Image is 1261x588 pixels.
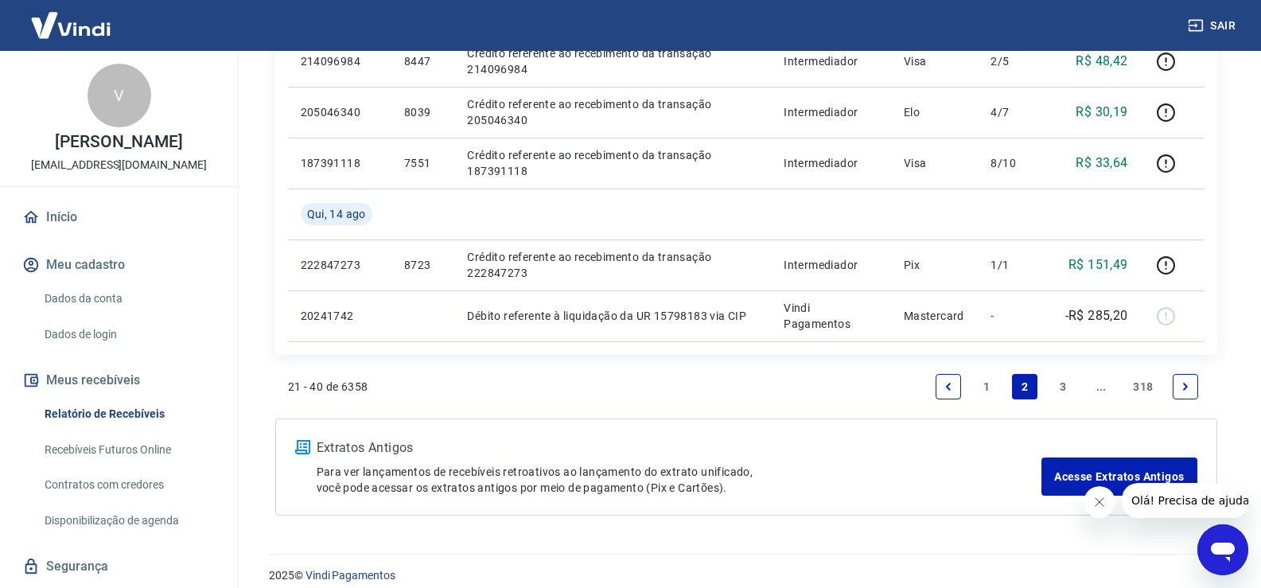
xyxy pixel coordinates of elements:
span: Olá! Precisa de ajuda? [10,11,134,24]
p: 8/10 [991,155,1037,171]
p: Extratos Antigos [317,438,1042,458]
p: R$ 33,64 [1076,154,1127,173]
p: R$ 151,49 [1068,255,1128,275]
a: Contratos com credores [38,469,219,501]
a: Vindi Pagamentos [306,569,395,582]
ul: Pagination [929,368,1204,406]
a: Next page [1173,374,1198,399]
button: Sair [1185,11,1242,41]
p: Intermediador [784,53,878,69]
a: Page 3 [1050,374,1076,399]
p: R$ 48,42 [1076,52,1127,71]
p: Pix [904,257,966,273]
iframe: Botão para abrir a janela de mensagens [1197,524,1248,575]
a: Início [19,200,219,235]
p: 7551 [404,155,442,171]
a: Jump forward [1088,374,1114,399]
a: Dados de login [38,318,219,351]
p: R$ 30,19 [1076,103,1127,122]
p: 222847273 [301,257,379,273]
p: 2025 © [269,567,1223,584]
iframe: Mensagem da empresa [1122,483,1248,518]
a: Previous page [936,374,961,399]
p: -R$ 285,20 [1065,306,1128,325]
p: - [991,308,1037,324]
p: Para ver lançamentos de recebíveis retroativos ao lançamento do extrato unificado, você pode aces... [317,464,1042,496]
button: Meus recebíveis [19,363,219,398]
p: 205046340 [301,104,379,120]
img: Vindi [19,1,123,49]
p: 4/7 [991,104,1037,120]
a: Segurança [19,549,219,584]
p: Intermediador [784,155,878,171]
p: [PERSON_NAME] [55,134,182,150]
a: Page 2 is your current page [1012,374,1037,399]
p: Intermediador [784,104,878,120]
p: 214096984 [301,53,379,69]
a: Acesse Extratos Antigos [1041,458,1197,496]
p: Crédito referente ao recebimento da transação 214096984 [467,45,758,77]
p: Intermediador [784,257,878,273]
p: 187391118 [301,155,379,171]
p: 1/1 [991,257,1037,273]
div: V [88,64,151,127]
p: 21 - 40 de 6358 [288,379,368,395]
a: Page 318 [1127,374,1159,399]
p: Débito referente à liquidação da UR 15798183 via CIP [467,308,758,324]
p: 8723 [404,257,442,273]
p: 20241742 [301,308,379,324]
p: 8039 [404,104,442,120]
p: Crédito referente ao recebimento da transação 205046340 [467,96,758,128]
p: [EMAIL_ADDRESS][DOMAIN_NAME] [31,157,207,173]
p: Vindi Pagamentos [784,300,878,332]
a: Page 1 [974,374,999,399]
p: Crédito referente ao recebimento da transação 222847273 [467,249,758,281]
button: Meu cadastro [19,247,219,282]
p: 8447 [404,53,442,69]
p: Crédito referente ao recebimento da transação 187391118 [467,147,758,179]
iframe: Fechar mensagem [1084,486,1115,518]
a: Recebíveis Futuros Online [38,434,219,466]
p: Visa [904,155,966,171]
a: Relatório de Recebíveis [38,398,219,430]
span: Qui, 14 ago [307,206,366,222]
a: Disponibilização de agenda [38,504,219,537]
p: Elo [904,104,966,120]
p: Visa [904,53,966,69]
a: Dados da conta [38,282,219,315]
img: ícone [295,440,310,454]
p: 2/5 [991,53,1037,69]
p: Mastercard [904,308,966,324]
